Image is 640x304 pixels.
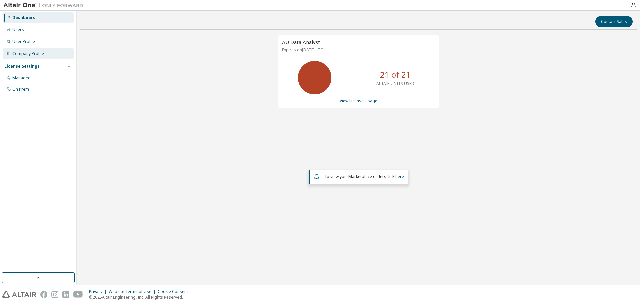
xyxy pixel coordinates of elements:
[12,51,44,56] div: Company Profile
[2,291,36,298] img: altair_logo.svg
[282,39,320,45] span: AU Data Analyst
[12,39,35,44] div: User Profile
[12,75,31,81] div: Managed
[380,69,411,80] p: 21 of 21
[12,27,24,32] div: Users
[109,289,158,294] div: Website Terms of Use
[595,16,633,27] button: Contact Sales
[12,15,36,20] div: Dashboard
[40,291,47,298] img: facebook.svg
[51,291,58,298] img: instagram.svg
[376,81,414,86] p: ALTAIR UNITS USED
[89,294,192,300] p: © 2025 Altair Engineering, Inc. All Rights Reserved.
[12,87,29,92] div: On Prem
[395,174,404,179] a: here
[282,47,433,53] p: Expires on [DATE] UTC
[4,64,40,69] div: License Settings
[324,174,404,179] span: To view your click
[348,174,386,179] em: Marketplace orders
[73,291,83,298] img: youtube.svg
[158,289,192,294] div: Cookie Consent
[62,291,69,298] img: linkedin.svg
[3,2,87,9] img: Altair One
[340,98,377,104] a: View License Usage
[89,289,109,294] div: Privacy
